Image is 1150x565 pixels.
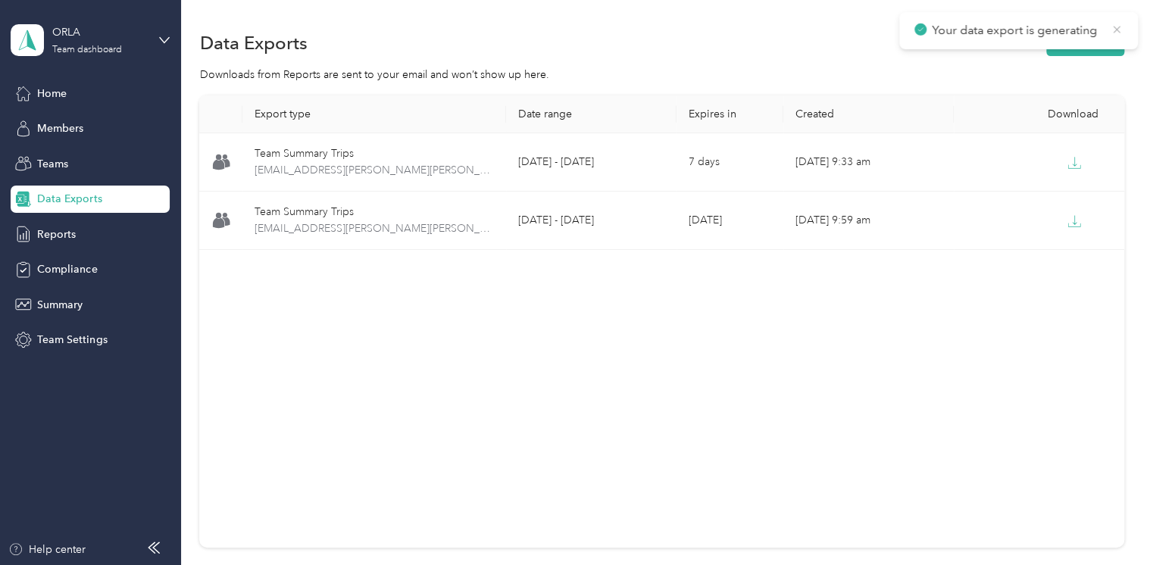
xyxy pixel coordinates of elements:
button: Help center [8,542,86,557]
span: Compliance [37,261,97,277]
th: Created [783,95,954,133]
span: Teams [37,156,68,172]
div: Team Summary Trips [255,145,495,162]
th: Date range [506,95,677,133]
td: [DATE] - [DATE] [506,133,677,192]
div: Downloads from Reports are sent to your email and won’t show up here. [199,67,1123,83]
td: [DATE] - [DATE] [506,192,677,250]
span: Team Settings [37,332,107,348]
div: Team dashboard [52,45,122,55]
th: Expires in [677,95,783,133]
span: team-summary-gilbert.liu@wismettacusa.com-trips-2025-08-17-2025-08-24.xlsx [255,220,495,237]
td: [DATE] 9:33 am [783,133,954,192]
span: Reports [37,226,76,242]
iframe: Everlance-gr Chat Button Frame [1065,480,1150,565]
span: Summary [37,297,83,313]
span: team-summary-gilbert.liu@wismettacusa.com-trips-2025-08-24-2025-08-31.xlsx [255,162,495,179]
span: Home [37,86,67,101]
span: Members [37,120,83,136]
h1: Data Exports [199,35,307,51]
td: 7 days [677,133,783,192]
p: Your data export is generating [932,21,1100,40]
span: Data Exports [37,191,102,207]
div: Team Summary Trips [255,204,495,220]
td: [DATE] 9:59 am [783,192,954,250]
div: Download [966,108,1112,120]
div: ORLA [52,24,147,40]
td: [DATE] [677,192,783,250]
th: Export type [242,95,507,133]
